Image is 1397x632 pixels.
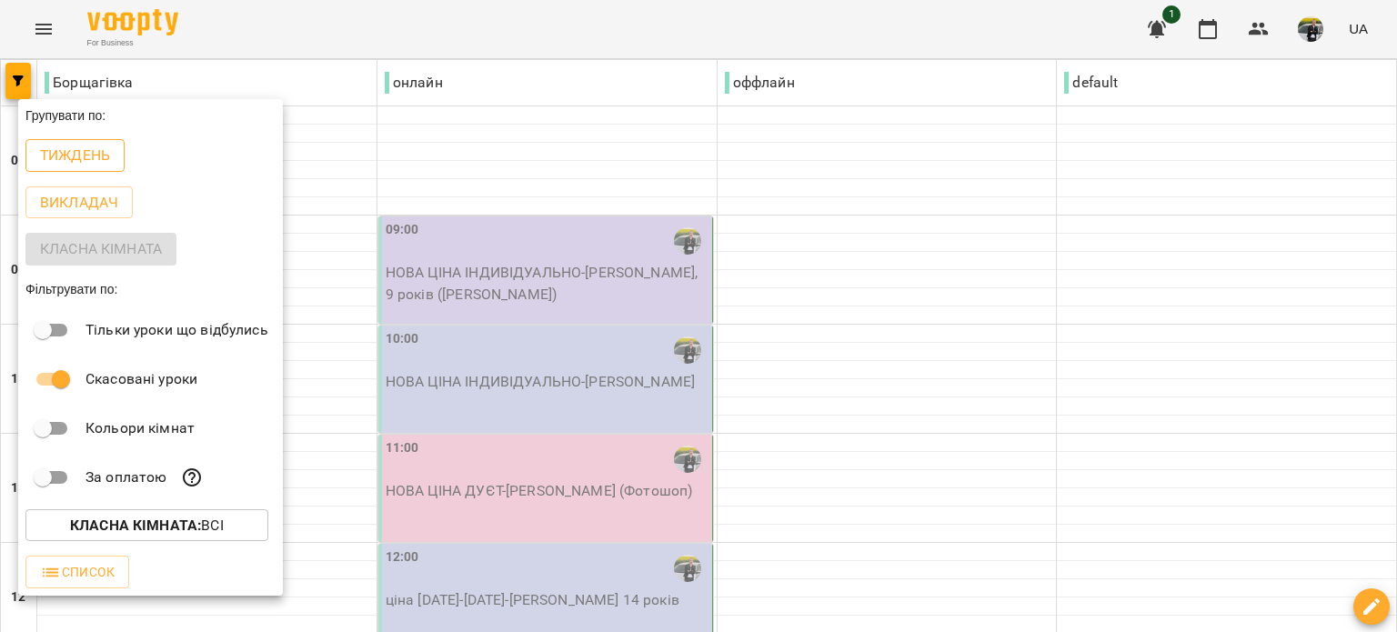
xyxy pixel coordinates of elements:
[18,99,283,132] div: Групувати по:
[70,515,224,537] p: Всі
[40,192,118,214] p: Викладач
[18,273,283,306] div: Фільтрувати по:
[40,561,115,583] span: Список
[25,186,133,219] button: Викладач
[85,319,268,341] p: Тільки уроки що відбулись
[25,139,125,172] button: Тиждень
[70,517,201,534] b: Класна кімната :
[85,368,197,390] p: Скасовані уроки
[85,417,195,439] p: Кольори кімнат
[25,556,129,588] button: Список
[25,509,268,542] button: Класна кімната:Всі
[40,145,110,166] p: Тиждень
[85,466,166,488] p: За оплатою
